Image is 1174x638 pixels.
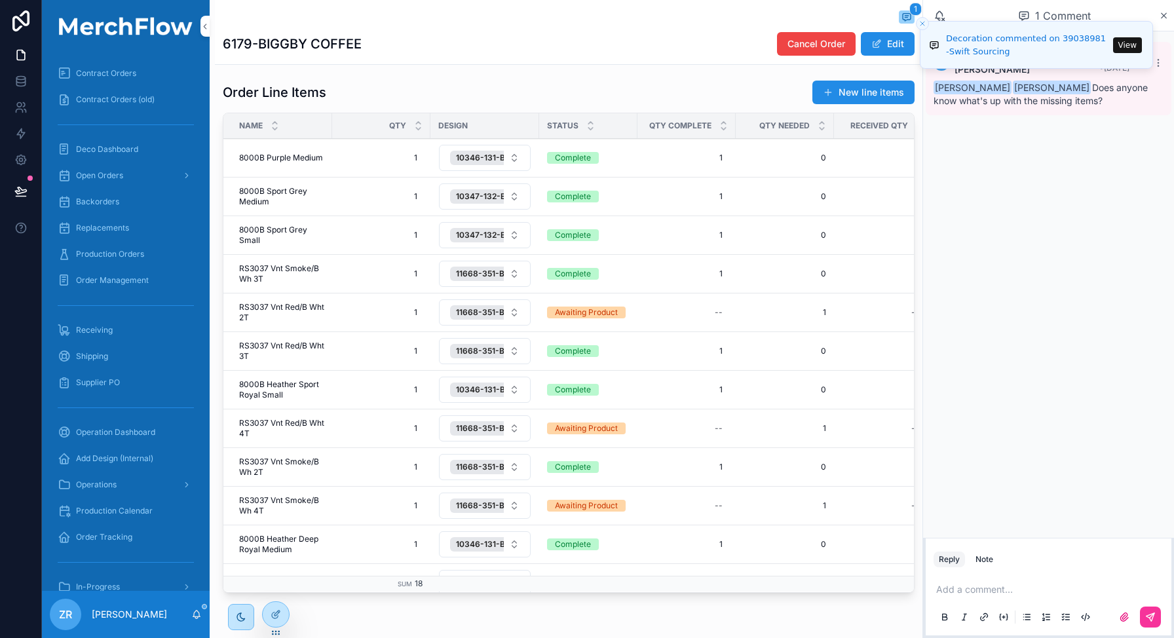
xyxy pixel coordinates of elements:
a: 1 [340,341,423,362]
a: Complete [547,268,630,280]
span: 0 [744,385,826,395]
div: Decoration commented on 39038981 -Swift Sourcing [946,32,1109,58]
button: Unselect 1840 [450,498,637,513]
h1: Order Line Items [223,83,326,102]
a: 0 [744,462,826,472]
span: 1 [651,385,723,395]
a: -- [842,418,924,439]
span: 1 [651,230,723,240]
span: Received Qty [850,121,908,131]
p: [PERSON_NAME] [92,608,167,621]
a: Select Button [438,376,531,403]
span: QTY NEEDED [759,121,810,131]
a: 1 [340,495,423,516]
a: Select Button [438,144,531,172]
a: 8000B Sport Grey Medium [239,186,324,207]
a: Deco Dashboard [50,138,202,161]
a: Production Orders [50,242,202,266]
a: 1 [744,500,826,511]
button: Select Button [439,183,531,210]
div: Complete [555,461,591,473]
a: In-Progress [50,575,202,599]
a: Complete [547,152,630,164]
button: Unselect 1840 [450,460,637,474]
span: Supplier PO [76,377,120,388]
a: Select Button [438,531,531,558]
span: 1 [847,385,919,395]
button: Select Button [439,454,531,480]
a: 1 [340,534,423,555]
a: 0 [744,269,826,279]
span: Shipping [76,351,108,362]
a: 1 [645,457,728,478]
a: Awaiting Product [547,307,630,318]
span: 10346-131-BIGGBY COFFEE-Heat Transfer [456,539,618,550]
div: -- [911,307,919,318]
a: Awaiting Product [547,422,630,434]
a: -- [842,495,924,516]
a: 1 [645,225,728,246]
button: Select Button [439,377,531,403]
span: 1 [651,191,723,202]
div: -- [715,423,723,434]
button: Unselect 70 [450,189,638,204]
div: -- [715,307,723,318]
span: 8000B Purple Medium [239,153,323,163]
span: In-Progress [76,582,120,592]
span: 18 [415,578,423,588]
a: 8000B Heather Deep Royal Medium [239,534,324,555]
img: App logo [50,17,202,35]
a: Complete [547,345,630,357]
span: QTY COMPLETE [649,121,711,131]
span: Status [547,121,578,131]
div: -- [715,500,723,511]
a: Select Button [438,569,531,597]
span: 1 [345,230,417,240]
span: 1 [345,269,417,279]
a: 1 [340,186,423,207]
button: Note [970,552,998,567]
a: 1 [645,572,728,593]
div: Complete [555,345,591,357]
a: RS3037 Vnt Smoke/B Wh 4T [239,495,324,516]
a: RS3037 Vnt Red/B Wht 3T [239,341,324,362]
a: Select Button [438,221,531,249]
a: 1 [842,457,924,478]
span: Contract Orders [76,68,136,79]
a: 1 [340,147,423,168]
button: Unselect 1840 [450,267,637,281]
a: RS3037 Vnt Red/B Wht 4T [239,418,324,439]
span: 10347-132-BIGGBY COFFEE-Heat Transfer [456,191,619,202]
span: 1 [345,346,417,356]
span: 1 [651,153,723,163]
a: 1 [842,379,924,400]
button: Cancel Order [777,32,856,56]
span: 1 [744,423,826,434]
span: Production Orders [76,249,144,259]
a: 1 [842,534,924,555]
a: 1 [645,263,728,284]
span: 11668-351-BIGGBY COFFEE-Heat Transfer [456,269,618,279]
a: Awaiting Product [547,500,630,512]
span: Name [239,121,263,131]
span: Contract Orders (old) [76,94,155,105]
a: Production Calendar [50,499,202,523]
a: Complete [547,461,630,473]
a: Select Button [438,260,531,288]
span: 1 [847,230,919,240]
span: 11668-351-BIGGBY COFFEE-Heat Transfer [456,500,618,511]
button: Unselect 1840 [450,344,637,358]
span: 0 [744,346,826,356]
span: 0 [744,230,826,240]
a: 1 [842,572,924,593]
div: -- [911,500,919,511]
a: 1 [340,225,423,246]
span: 10346-131-BIGGBY COFFEE-Heat Transfer [456,153,618,163]
span: 1 [651,269,723,279]
div: Awaiting Product [555,500,618,512]
a: RS3037 Vnt Smoke/B Wh 3T [239,263,324,284]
